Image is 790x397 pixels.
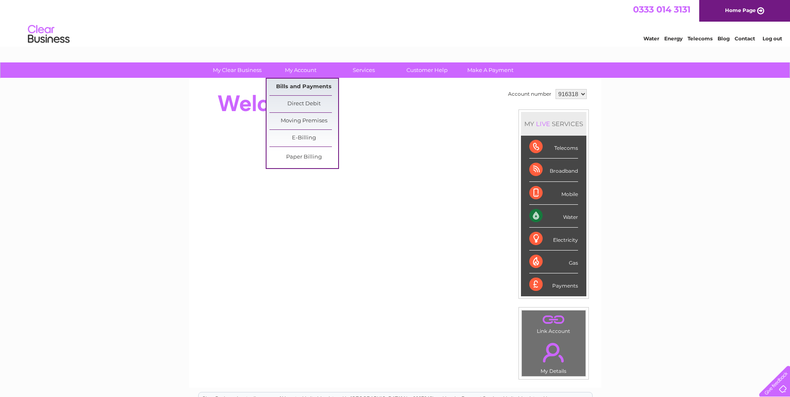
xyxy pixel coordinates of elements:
[529,205,578,228] div: Water
[269,79,338,95] a: Bills and Payments
[633,4,690,15] a: 0333 014 3131
[269,96,338,112] a: Direct Debit
[521,310,586,336] td: Link Account
[718,35,730,42] a: Blog
[269,149,338,166] a: Paper Billing
[529,136,578,159] div: Telecoms
[521,112,586,136] div: MY SERVICES
[643,35,659,42] a: Water
[688,35,713,42] a: Telecoms
[203,62,272,78] a: My Clear Business
[269,113,338,129] a: Moving Premises
[529,251,578,273] div: Gas
[27,22,70,47] img: logo.png
[735,35,755,42] a: Contact
[763,35,782,42] a: Log out
[529,273,578,296] div: Payments
[521,336,586,377] td: My Details
[524,313,583,327] a: .
[329,62,398,78] a: Services
[529,228,578,251] div: Electricity
[269,130,338,146] a: E-Billing
[266,62,335,78] a: My Account
[199,5,592,40] div: Clear Business is a trading name of Verastar Limited (registered in [GEOGRAPHIC_DATA] No. 3667643...
[456,62,525,78] a: Make A Payment
[393,62,461,78] a: Customer Help
[534,120,552,128] div: LIVE
[529,159,578,181] div: Broadband
[506,87,553,101] td: Account number
[664,35,683,42] a: Energy
[524,338,583,367] a: .
[529,182,578,205] div: Mobile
